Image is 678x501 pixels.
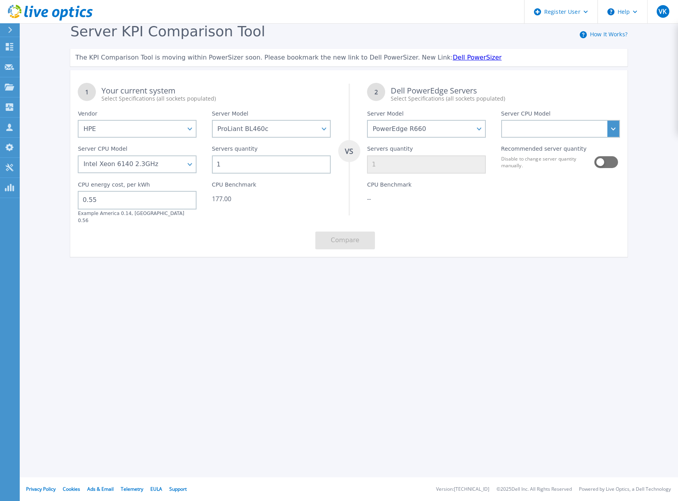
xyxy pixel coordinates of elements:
label: CPU energy cost, per kWh [78,181,150,191]
div: 177.00 [212,195,331,203]
span: Server KPI Comparison Tool [70,23,265,39]
a: EULA [150,486,162,492]
span: VK [659,8,667,15]
div: -- [367,195,486,203]
a: Dell PowerSizer [453,54,502,61]
a: Support [169,486,187,492]
a: Privacy Policy [26,486,56,492]
li: © 2025 Dell Inc. All Rights Reserved [496,487,572,492]
div: Your current system [101,87,330,103]
label: Vendor [78,110,97,120]
label: CPU Benchmark [212,181,257,191]
label: Server Model [367,110,403,120]
div: Dell PowerEdge Servers [391,87,620,103]
a: How It Works? [590,30,627,38]
label: Recommended server quantity [501,146,587,155]
label: Servers quantity [212,146,258,155]
label: CPU Benchmark [367,181,412,191]
a: Cookies [63,486,80,492]
label: Servers quantity [367,146,413,155]
span: The KPI Comparison Tool is moving within PowerSizer soon. Please bookmark the new link to Dell Po... [75,54,453,61]
input: 0.00 [78,191,197,209]
li: Powered by Live Optics, a Dell Technology [579,487,671,492]
label: Server CPU Model [501,110,551,120]
li: Version: [TECHNICAL_ID] [436,487,489,492]
a: Telemetry [121,486,143,492]
a: Ads & Email [87,486,114,492]
label: Server Model [212,110,248,120]
tspan: 1 [85,88,89,96]
tspan: VS [345,146,353,156]
div: Select Specifications (all sockets populated) [391,95,620,103]
div: Select Specifications (all sockets populated) [101,95,330,103]
label: Example America 0.14, [GEOGRAPHIC_DATA] 0.56 [78,211,184,223]
button: Compare [315,232,375,249]
label: Server CPU Model [78,146,127,155]
label: Disable to change server quantity manually. [501,155,590,169]
tspan: 2 [375,88,378,96]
